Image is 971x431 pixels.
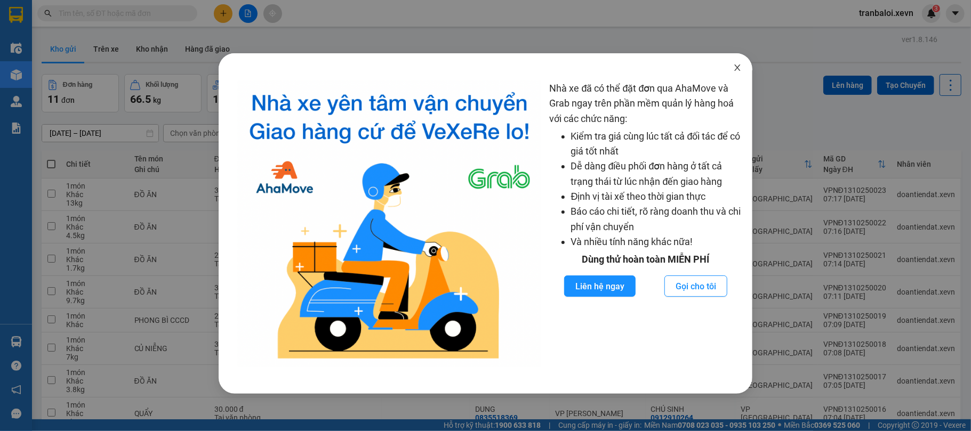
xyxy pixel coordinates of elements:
li: Định vị tài xế theo thời gian thực [571,189,742,204]
span: Liên hệ ngay [575,280,624,293]
button: Gọi cho tôi [664,275,727,297]
button: Liên hệ ngay [564,275,636,297]
button: Close [723,53,752,83]
img: logo [238,81,541,367]
li: Kiểm tra giá cùng lúc tất cả đối tác để có giá tốt nhất [571,129,742,159]
li: Báo cáo chi tiết, rõ ràng doanh thu và chi phí vận chuyển [571,204,742,234]
li: Dễ dàng điều phối đơn hàng ở tất cả trạng thái từ lúc nhận đến giao hàng [571,159,742,189]
div: Dùng thử hoàn toàn MIỄN PHÍ [550,252,742,267]
span: Gọi cho tôi [676,280,716,293]
div: Nhà xe đã có thể đặt đơn qua AhaMove và Grab ngay trên phần mềm quản lý hàng hoá với các chức năng: [550,81,742,367]
li: Và nhiều tính năng khác nữa! [571,234,742,249]
span: close [733,63,742,72]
